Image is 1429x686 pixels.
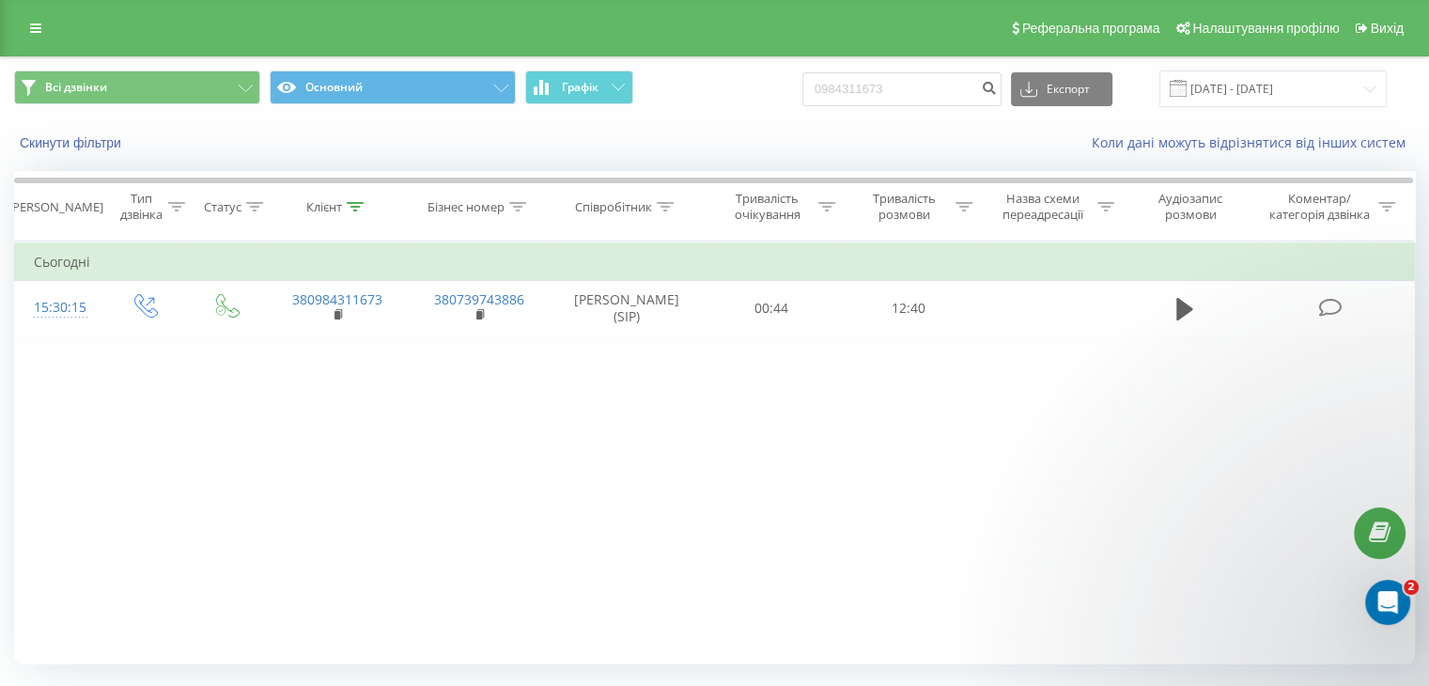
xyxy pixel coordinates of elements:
a: Коли дані можуть відрізнятися вiд інших систем [1092,133,1415,151]
button: Скинути фільтри [14,134,131,151]
td: Сьогодні [15,243,1415,281]
td: 00:44 [704,281,840,335]
td: 12:40 [840,281,976,335]
button: Основний [270,70,516,104]
div: Коментар/категорія дзвінка [1264,191,1374,223]
div: Тривалість очікування [721,191,815,223]
a: 380739743886 [434,290,524,308]
div: Назва схеми переадресації [994,191,1093,223]
div: Аудіозапис розмови [1136,191,1246,223]
input: Пошук за номером [802,72,1002,106]
iframe: Intercom live chat [1365,580,1410,625]
a: 380984311673 [292,290,382,308]
button: Графік [525,70,633,104]
div: Співробітник [575,199,652,215]
div: Бізнес номер [427,199,505,215]
div: 15:30:15 [34,289,84,326]
div: [PERSON_NAME] [8,199,103,215]
div: Тривалість розмови [857,191,951,223]
button: Експорт [1011,72,1112,106]
span: 2 [1404,580,1419,595]
button: Всі дзвінки [14,70,260,104]
div: Тип дзвінка [118,191,163,223]
td: [PERSON_NAME] (SIP) [551,281,704,335]
span: Реферальна програма [1022,21,1160,36]
span: Графік [562,81,598,94]
div: Статус [204,199,241,215]
span: Всі дзвінки [45,80,107,95]
div: Клієнт [306,199,342,215]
